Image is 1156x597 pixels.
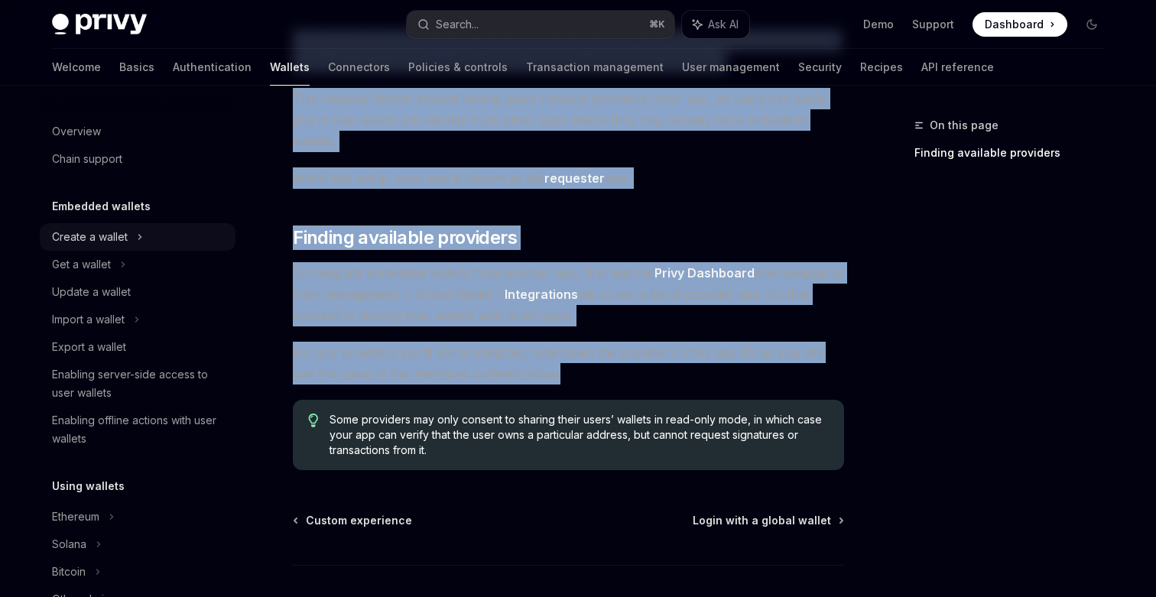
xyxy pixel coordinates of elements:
[293,342,844,384] span: For any providers you’d like to integrate, note down the provider’s Privy app ID, as you will use...
[270,49,310,86] a: Wallets
[52,283,131,301] div: Update a wallet
[52,411,226,448] div: Enabling offline actions with user wallets
[526,49,664,86] a: Transaction management
[682,11,749,38] button: Ask AI
[912,17,954,32] a: Support
[293,262,844,326] span: To integrate embedded wallets from another app, first visit the and navigate to User management >...
[682,49,780,86] a: User management
[52,310,125,329] div: Import a wallet
[306,513,412,528] span: Custom experience
[119,49,154,86] a: Basics
[693,513,831,528] span: Login with a global wallet
[1080,12,1104,37] button: Toggle dark mode
[40,278,235,306] a: Update a wallet
[973,12,1067,37] a: Dashboard
[860,49,903,86] a: Recipes
[52,228,128,246] div: Create a wallet
[308,414,319,427] svg: Tip
[649,18,665,31] span: ⌘ K
[52,255,111,274] div: Get a wallet
[40,118,235,145] a: Overview
[293,88,844,152] span: This reduces friction around having users transact onchain in your app, as users can easily pull ...
[330,412,829,458] span: Some providers may only consent to sharing their users’ wallets in read-only mode, in which case ...
[293,167,844,189] span: Within this setup, your app is known as the app.
[40,333,235,361] a: Export a wallet
[930,116,999,135] span: On this page
[293,225,517,250] span: Finding available providers
[407,11,674,38] button: Search...⌘K
[40,361,235,407] a: Enabling server-side access to user wallets
[436,15,479,34] div: Search...
[52,535,86,553] div: Solana
[52,197,151,216] h5: Embedded wallets
[40,407,235,453] a: Enabling offline actions with user wallets
[921,49,994,86] a: API reference
[544,170,605,186] strong: requester
[408,49,508,86] a: Policies & controls
[52,49,101,86] a: Welcome
[40,145,235,173] a: Chain support
[52,150,122,168] div: Chain support
[52,477,125,495] h5: Using wallets
[505,287,578,303] a: Integrations
[52,508,99,526] div: Ethereum
[52,563,86,581] div: Bitcoin
[863,17,894,32] a: Demo
[52,122,101,141] div: Overview
[798,49,842,86] a: Security
[505,287,578,302] strong: Integrations
[985,17,1044,32] span: Dashboard
[914,141,1116,165] a: Finding available providers
[173,49,252,86] a: Authentication
[52,338,126,356] div: Export a wallet
[328,49,390,86] a: Connectors
[52,14,147,35] img: dark logo
[693,513,843,528] a: Login with a global wallet
[294,513,412,528] a: Custom experience
[708,17,739,32] span: Ask AI
[654,265,755,281] a: Privy Dashboard
[52,365,226,402] div: Enabling server-side access to user wallets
